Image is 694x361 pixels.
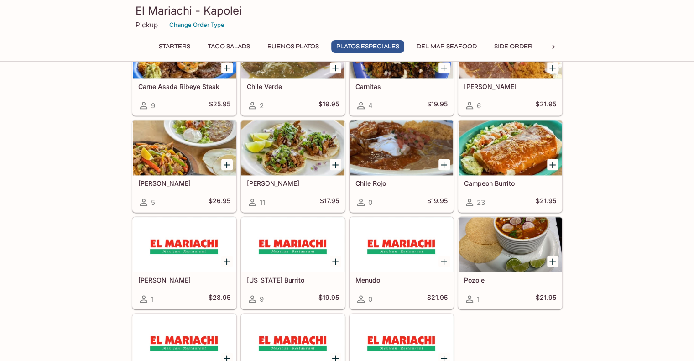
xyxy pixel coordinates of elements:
a: [PERSON_NAME]5$26.95 [132,120,236,212]
span: 6 [477,101,481,110]
a: [PERSON_NAME]11$17.95 [241,120,345,212]
button: Add Carnitas [438,62,450,73]
button: Change Order Type [165,18,229,32]
h5: $25.95 [209,100,230,111]
h5: $19.95 [427,100,448,111]
a: Chile Verde2$19.95 [241,23,345,115]
button: Add Menudo [438,256,450,267]
a: Campeon Burrito23$21.95 [458,120,562,212]
button: Taco Salads [203,40,255,53]
div: Menudo [350,217,453,272]
div: Fajita Burrito [459,24,562,78]
button: Add Pozole [547,256,558,267]
div: Don Miguel Fajitas [133,217,236,272]
a: [PERSON_NAME]6$21.95 [458,23,562,115]
div: Chile Verde [241,24,344,78]
button: Platos Especiales [331,40,404,53]
a: [US_STATE] Burrito9$19.95 [241,217,345,309]
h5: Chile Verde [247,83,339,90]
div: Pozole [459,217,562,272]
button: Add California Burrito [330,256,341,267]
h5: $21.95 [536,197,556,208]
h5: Menudo [355,276,448,284]
p: Pickup [136,21,158,29]
h5: Chile Rojo [355,179,448,187]
h5: [US_STATE] Burrito [247,276,339,284]
h5: Carnitas [355,83,448,90]
div: Chile Rojo [350,120,453,175]
div: California Burrito [241,217,344,272]
h5: $21.95 [536,100,556,111]
button: Add Mariachi Fajitas [221,159,233,170]
span: 9 [151,101,155,110]
span: 1 [477,295,480,303]
span: 11 [260,198,265,207]
h5: [PERSON_NAME] [247,179,339,187]
button: Add Carne Asada Ribeye Steak [221,62,233,73]
h5: [PERSON_NAME] [464,83,556,90]
h5: $21.95 [536,293,556,304]
div: Mariachi Fajitas [133,120,236,175]
button: Add Fajita Burrito [547,62,558,73]
span: 5 [151,198,155,207]
button: Add Chile Rojo [438,159,450,170]
h5: $21.95 [427,293,448,304]
button: Add Chile Verde [330,62,341,73]
h3: El Mariachi - Kapolei [136,4,559,18]
h5: Pozole [464,276,556,284]
span: 0 [368,198,372,207]
h5: [PERSON_NAME] [138,276,230,284]
span: 9 [260,295,264,303]
h5: $17.95 [320,197,339,208]
h5: Campeon Burrito [464,179,556,187]
h5: $19.95 [318,293,339,304]
button: Side Order [489,40,537,53]
a: Pozole1$21.95 [458,217,562,309]
span: 0 [368,295,372,303]
h5: [PERSON_NAME] [138,179,230,187]
a: [PERSON_NAME]1$28.95 [132,217,236,309]
div: Campeon Burrito [459,120,562,175]
div: Carne Asada Ribeye Steak [133,24,236,78]
span: 4 [368,101,373,110]
button: Add Don Miguel Fajitas [221,256,233,267]
button: Starters [154,40,195,53]
span: 2 [260,101,264,110]
h5: $19.95 [318,100,339,111]
button: Add Campeon Burrito [547,159,558,170]
a: Carne Asada Ribeye Steak9$25.95 [132,23,236,115]
a: Chile Rojo0$19.95 [350,120,454,212]
div: Mariachi Tacos [241,120,344,175]
a: Carnitas4$19.95 [350,23,454,115]
h5: Carne Asada Ribeye Steak [138,83,230,90]
button: Buenos Platos [262,40,324,53]
h5: $28.95 [209,293,230,304]
h5: $19.95 [427,197,448,208]
button: Add Mariachi Tacos [330,159,341,170]
div: Carnitas [350,24,453,78]
a: Menudo0$21.95 [350,217,454,309]
button: Del Mar Seafood [412,40,482,53]
span: 1 [151,295,154,303]
span: 23 [477,198,485,207]
h5: $26.95 [209,197,230,208]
